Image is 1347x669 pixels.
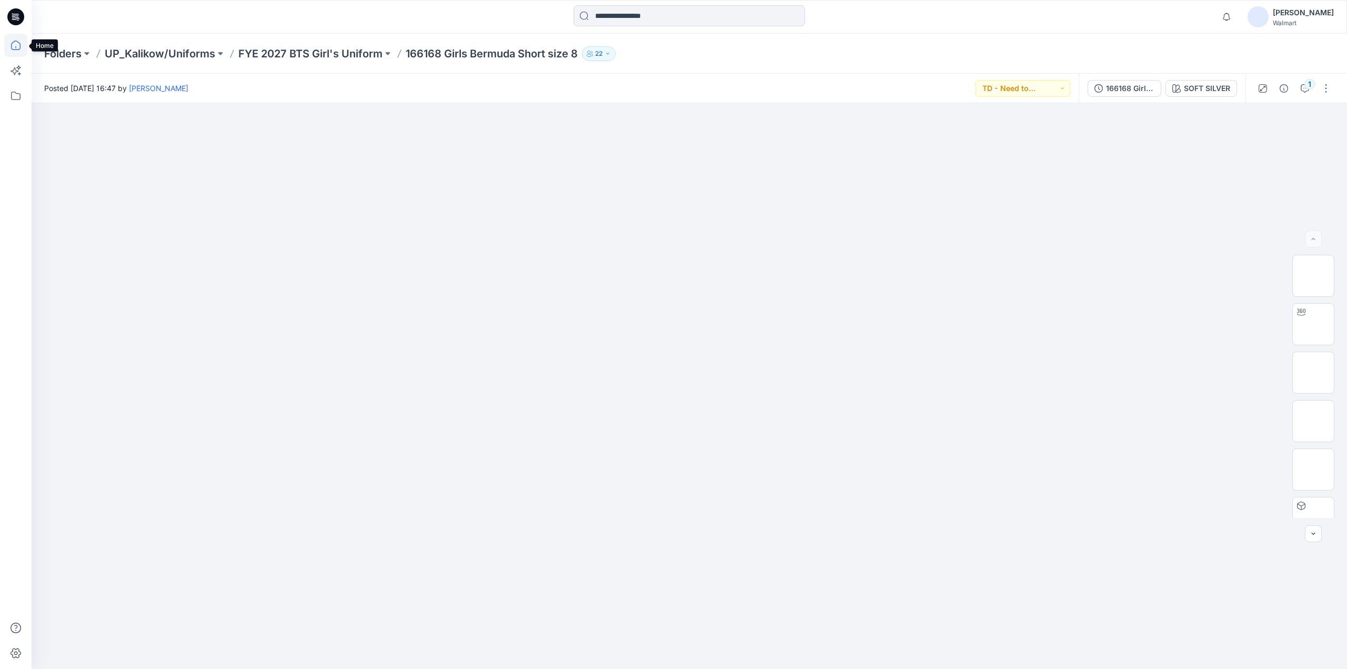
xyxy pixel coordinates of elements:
[406,46,578,61] p: 166168 Girls Bermuda Short size 8
[1248,6,1269,27] img: avatar
[238,46,383,61] a: FYE 2027 BTS Girl's Uniform
[1088,80,1161,97] button: 166168 Girls Bermuda Short size 8 rev [DATE] 2
[1275,80,1292,97] button: Details
[1273,19,1334,27] div: Walmart
[105,46,215,61] a: UP_Kalikow/Uniforms
[1304,79,1315,89] div: 1
[595,48,602,59] p: 22
[129,84,188,93] a: [PERSON_NAME]
[1106,83,1154,94] div: 166168 Girls Bermuda Short size 8 rev 8-22-25 2
[582,46,616,61] button: 22
[1296,80,1313,97] button: 1
[1273,6,1334,19] div: [PERSON_NAME]
[1165,80,1237,97] button: SOFT SILVER
[1184,83,1230,94] div: SOFT SILVER
[44,46,82,61] a: Folders
[44,83,188,94] span: Posted [DATE] 16:47 by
